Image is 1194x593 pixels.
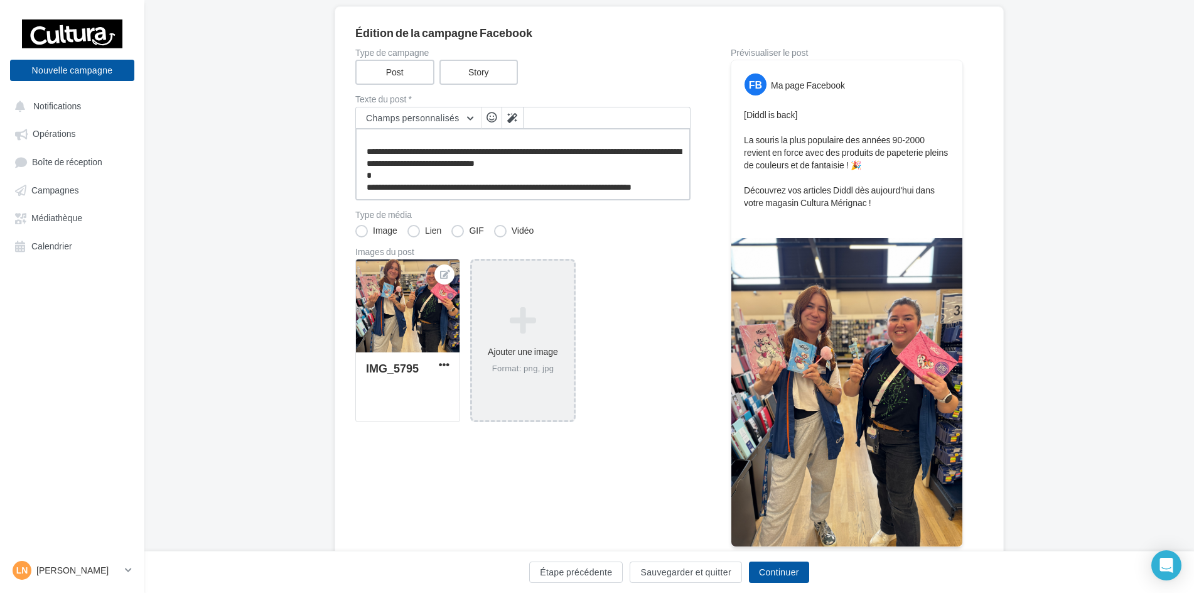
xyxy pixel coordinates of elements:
label: Image [355,225,397,237]
button: Nouvelle campagne [10,60,134,81]
div: Prévisualiser le post [731,48,963,57]
label: GIF [451,225,483,237]
span: Champs personnalisés [366,112,460,123]
label: Post [355,60,434,85]
button: Champs personnalisés [356,107,481,129]
label: Story [439,60,519,85]
label: Texte du post * [355,95,691,104]
span: Opérations [33,129,75,139]
button: Continuer [749,562,809,583]
span: Notifications [33,101,81,111]
span: Médiathèque [31,213,82,224]
a: Opérations [8,122,137,144]
span: Campagnes [31,185,79,195]
div: Édition de la campagne Facebook [355,27,983,38]
button: Notifications [8,94,132,117]
a: Boîte de réception [8,150,137,173]
div: FB [745,73,766,95]
span: Boîte de réception [32,156,102,167]
a: Médiathèque [8,206,137,229]
label: Type de campagne [355,48,691,57]
div: IMG_5795 [366,361,419,375]
button: Sauvegarder et quitter [630,562,741,583]
div: Images du post [355,248,691,256]
div: Open Intercom Messenger [1151,550,1181,580]
div: La prévisualisation est non-contractuelle [731,547,963,563]
label: Vidéo [494,225,534,237]
label: Type de média [355,210,691,219]
a: Ln [PERSON_NAME] [10,558,134,582]
a: Campagnes [8,178,137,201]
div: Ma page Facebook [771,79,845,92]
label: Lien [407,225,441,237]
p: [Diddl is back] La souris la plus populaire des années 90-2000 revient en force avec des produits... [744,109,950,222]
span: Calendrier [31,241,72,251]
button: Étape précédente [529,562,623,583]
a: Calendrier [8,234,137,257]
p: [PERSON_NAME] [36,564,120,577]
span: Ln [16,564,28,577]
